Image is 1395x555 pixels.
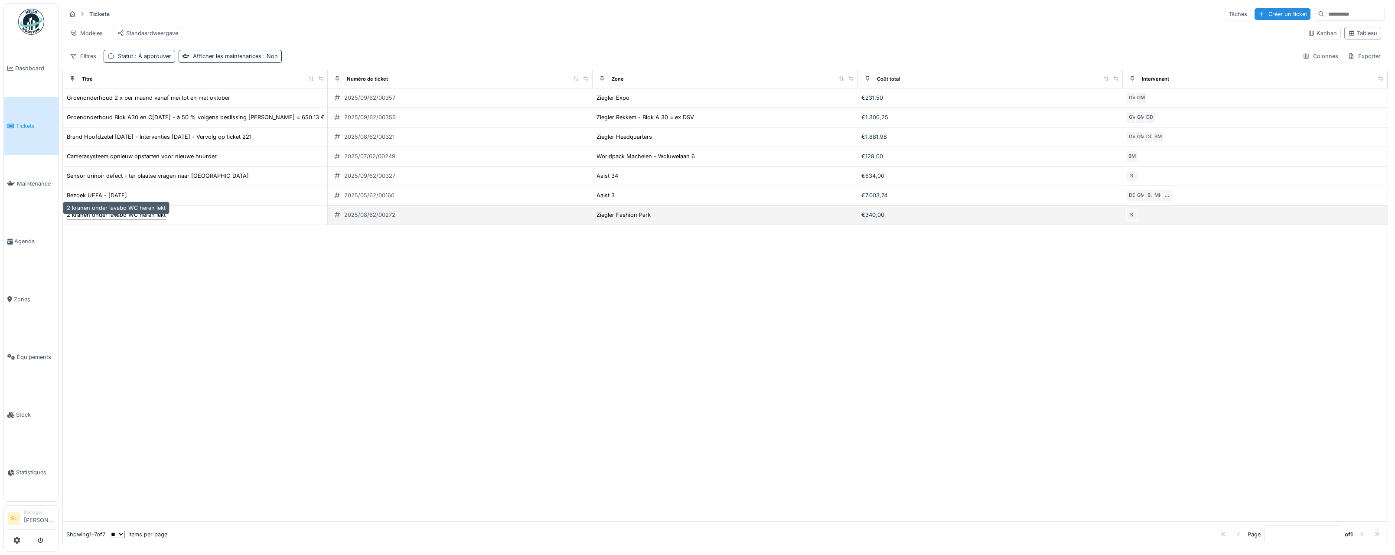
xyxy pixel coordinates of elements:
[67,172,249,180] div: Sensor urinoir defect - ter plaatse vragen naar [GEOGRAPHIC_DATA]
[1161,189,1173,202] div: …
[1142,75,1169,83] div: Intervenant
[1126,131,1138,143] div: GV
[4,212,59,270] a: Agenda
[1126,170,1138,182] div: S.
[344,211,395,219] div: 2025/08/62/00272
[861,133,1119,141] div: €1.881,98
[1248,530,1261,539] div: Page
[16,468,55,477] span: Statistiques
[1299,50,1342,62] div: Colonnes
[67,191,127,199] div: Bezoek UEFA - [DATE]
[66,530,105,539] div: Showing 1 - 7 of 7
[596,133,652,141] div: Ziegler Headquarters
[15,64,55,72] span: Dashboard
[1126,150,1138,163] div: BM
[67,211,166,219] div: 2 kranen onder lavabo WC heren lekt
[24,509,55,516] div: Manager
[1225,8,1251,20] div: Tâches
[612,75,624,83] div: Zone
[344,172,395,180] div: 2025/09/62/00327
[1152,189,1164,202] div: MH
[861,94,1119,102] div: €231,50
[344,133,394,141] div: 2025/08/62/00321
[67,113,325,121] div: Groenonderhoud Blok A30 en C[DATE] - à 50 % volgens beslissing [PERSON_NAME] = 650.13 €
[1308,29,1337,37] div: Kanban
[4,328,59,386] a: Équipements
[4,271,59,328] a: Zones
[596,94,629,102] div: Ziegler Expo
[1135,92,1147,104] div: GM
[16,411,55,419] span: Stock
[86,10,113,18] strong: Tickets
[18,9,44,35] img: Badge_color-CXgf-gQk.svg
[4,97,59,155] a: Tickets
[14,237,55,245] span: Agenda
[596,211,651,219] div: Ziegler Fashion Park
[24,509,55,528] li: [PERSON_NAME]
[1344,50,1385,62] div: Exporter
[14,295,55,304] span: Zones
[344,191,394,199] div: 2025/05/62/00160
[117,29,178,37] div: Standaardweergave
[1135,189,1147,202] div: GM
[7,509,55,530] a: SL Manager[PERSON_NAME]
[1348,29,1377,37] div: Tableau
[4,444,59,501] a: Statistiques
[63,202,169,214] div: 2 kranen onder lavabo WC heren lekt
[861,113,1119,121] div: €1.300,25
[4,386,59,444] a: Stock
[861,211,1119,219] div: €340,00
[1144,111,1156,124] div: DD
[66,27,107,39] div: Modèles
[861,172,1119,180] div: €634,00
[1152,131,1164,143] div: BM
[1126,111,1138,124] div: GV
[596,152,695,160] div: Worldpack Machelen - Woluwelaan 6
[4,39,59,97] a: Dashboard
[1255,8,1310,20] div: Créer un ticket
[596,172,618,180] div: Aalst 34
[344,152,395,160] div: 2025/07/62/00249
[596,113,694,121] div: Ziegler Rekkem - Blok A 30 = ex DSV
[861,152,1119,160] div: €128,00
[1126,189,1138,202] div: DD
[67,152,217,160] div: Camerasysteem opnieuw opstarten voor nieuwe huurder
[66,50,100,62] div: Filtres
[1135,111,1147,124] div: GM
[1345,530,1353,539] strong: of 1
[17,180,55,188] span: Maintenance
[109,530,167,539] div: items per page
[133,53,171,59] span: : À approuver
[1144,189,1156,202] div: B.
[4,155,59,212] a: Maintenance
[347,75,388,83] div: Numéro de ticket
[1126,92,1138,104] div: GV
[877,75,900,83] div: Coût total
[1135,131,1147,143] div: GM
[118,52,171,60] div: Statut
[16,122,55,130] span: Tickets
[67,94,230,102] div: Groenonderhoud 2 x per maand vanaf mei tot en met oktober
[344,94,395,102] div: 2025/09/62/00357
[17,353,55,361] span: Équipements
[261,53,278,59] span: : Non
[861,191,1119,199] div: €7.003,74
[7,512,20,525] li: SL
[344,113,396,121] div: 2025/09/62/00356
[82,75,93,83] div: Titre
[67,133,251,141] div: Brand Hoofdzetel [DATE] - Interventies [DATE] - Vervolg op ticket 221
[596,191,615,199] div: Aalst 3
[193,52,278,60] div: Afficher les maintenances
[1144,131,1156,143] div: DD
[1126,209,1138,221] div: S.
